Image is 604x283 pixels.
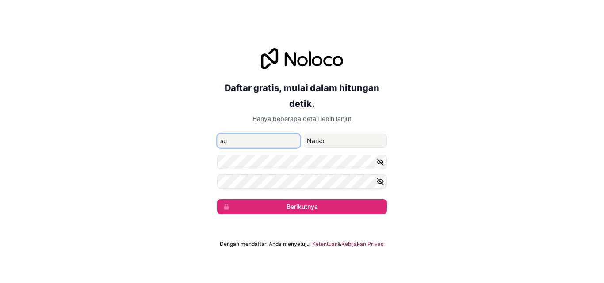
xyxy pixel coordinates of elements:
a: Ketentuan [312,241,338,248]
font: Berikutnya [287,203,318,210]
font: Dengan mendaftar, Anda menyetujui [220,241,311,247]
a: Kebijakan Privasi [341,241,385,248]
font: Hanya beberapa detail lebih lanjut [252,115,352,122]
input: Konfirmasi kata sandi [217,174,387,189]
input: Kata sandi [217,155,387,169]
font: & [338,241,341,247]
input: nama pemberian [217,134,300,148]
font: Daftar gratis, mulai dalam hitungan detik. [225,83,379,109]
button: Berikutnya [217,199,387,214]
input: nama keluarga [304,134,387,148]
